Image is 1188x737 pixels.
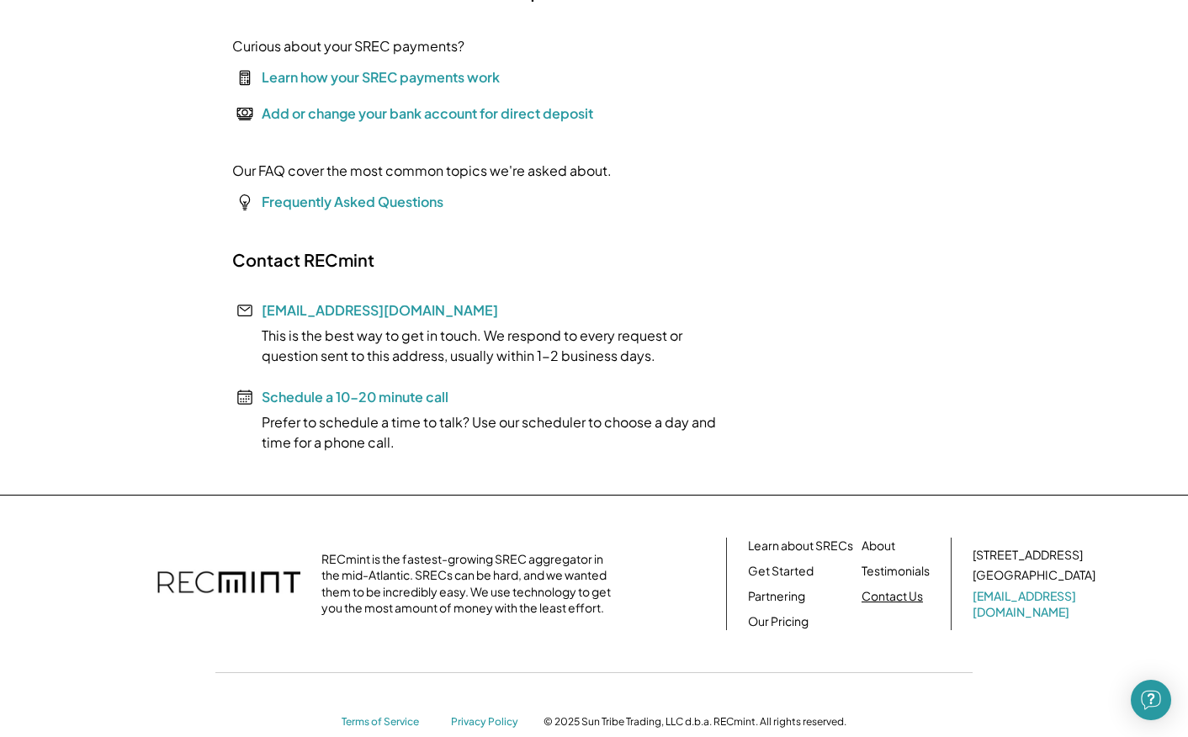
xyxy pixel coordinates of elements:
[973,588,1099,621] a: [EMAIL_ADDRESS][DOMAIN_NAME]
[262,301,498,319] a: [EMAIL_ADDRESS][DOMAIN_NAME]
[748,538,853,554] a: Learn about SRECs
[262,388,448,406] a: Schedule a 10-20 minute call
[232,412,737,453] div: Prefer to schedule a time to talk? Use our scheduler to choose a day and time for a phone call.
[321,551,620,617] div: RECmint is the fastest-growing SREC aggregator in the mid-Atlantic. SRECs can be hard, and we wan...
[1131,680,1171,720] div: Open Intercom Messenger
[232,161,612,181] div: Our FAQ cover the most common topics we're asked about.
[262,103,593,124] div: Add or change your bank account for direct deposit
[748,563,814,580] a: Get Started
[862,588,923,605] a: Contact Us
[973,567,1095,584] div: [GEOGRAPHIC_DATA]
[232,249,374,271] h2: Contact RECmint
[544,715,846,729] div: © 2025 Sun Tribe Trading, LLC d.b.a. RECmint. All rights reserved.
[862,538,895,554] a: About
[157,554,300,613] img: recmint-logotype%403x.png
[973,547,1083,564] div: [STREET_ADDRESS]
[232,36,464,56] div: Curious about your SREC payments?
[342,715,434,729] a: Terms of Service
[232,326,737,366] div: This is the best way to get in touch. We respond to every request or question sent to this addres...
[748,588,805,605] a: Partnering
[262,67,500,87] div: Learn how your SREC payments work
[862,563,930,580] a: Testimonials
[748,613,809,630] a: Our Pricing
[262,193,443,210] a: Frequently Asked Questions
[451,715,527,729] a: Privacy Policy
